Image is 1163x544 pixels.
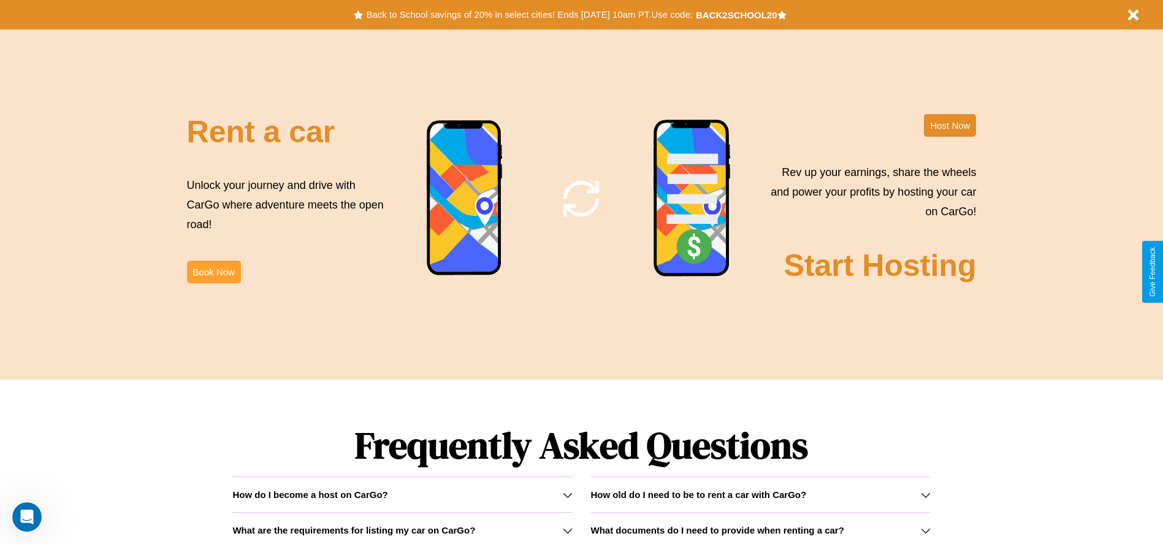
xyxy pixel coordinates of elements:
[232,489,387,500] h3: How do I become a host on CarGo?
[187,261,241,283] button: Book Now
[763,163,976,222] p: Rev up your earnings, share the wheels and power your profits by hosting your car on CarGo!
[232,525,475,535] h3: What are the requirements for listing my car on CarGo?
[187,114,335,150] h2: Rent a car
[591,489,807,500] h3: How old do I need to be to rent a car with CarGo?
[187,175,388,235] p: Unlock your journey and drive with CarGo where adventure meets the open road!
[591,525,844,535] h3: What documents do I need to provide when renting a car?
[426,120,503,277] img: phone
[12,502,42,532] iframe: Intercom live chat
[232,414,930,477] h1: Frequently Asked Questions
[924,114,976,137] button: Host Now
[363,6,695,23] button: Back to School savings of 20% in select cities! Ends [DATE] 10am PT.Use code:
[784,248,977,283] h2: Start Hosting
[696,10,777,20] b: BACK2SCHOOL20
[653,119,731,278] img: phone
[1148,247,1157,297] div: Give Feedback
